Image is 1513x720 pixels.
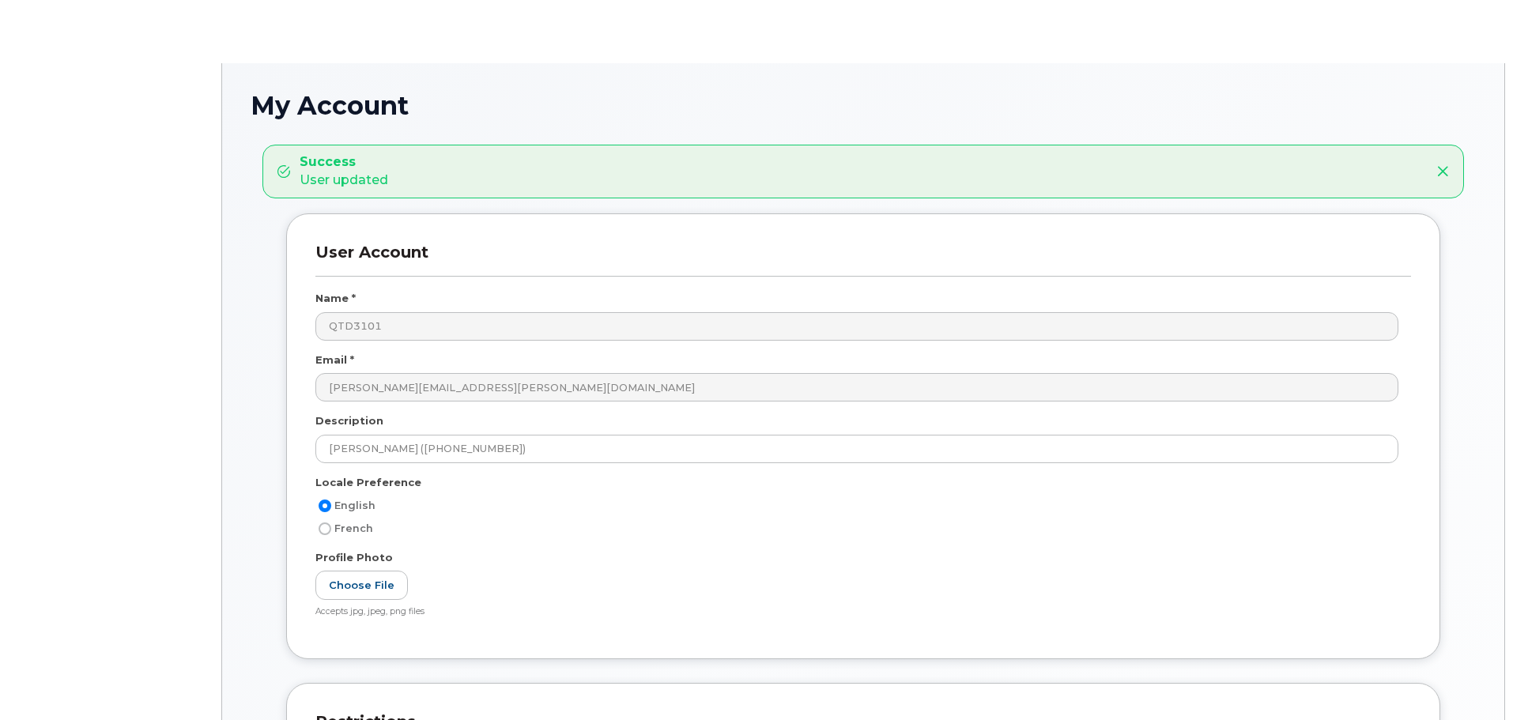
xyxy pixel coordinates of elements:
[319,522,331,535] input: French
[251,92,1476,119] h1: My Account
[315,606,1398,618] div: Accepts jpg, jpeg, png files
[300,153,388,190] div: User updated
[315,413,383,428] label: Description
[319,499,331,512] input: English
[315,352,354,368] label: Email *
[315,291,356,306] label: Name *
[315,475,421,490] label: Locale Preference
[334,522,373,534] span: French
[315,243,1411,277] h3: User Account
[315,571,408,600] label: Choose File
[300,153,388,172] strong: Success
[334,499,375,511] span: English
[315,550,393,565] label: Profile Photo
